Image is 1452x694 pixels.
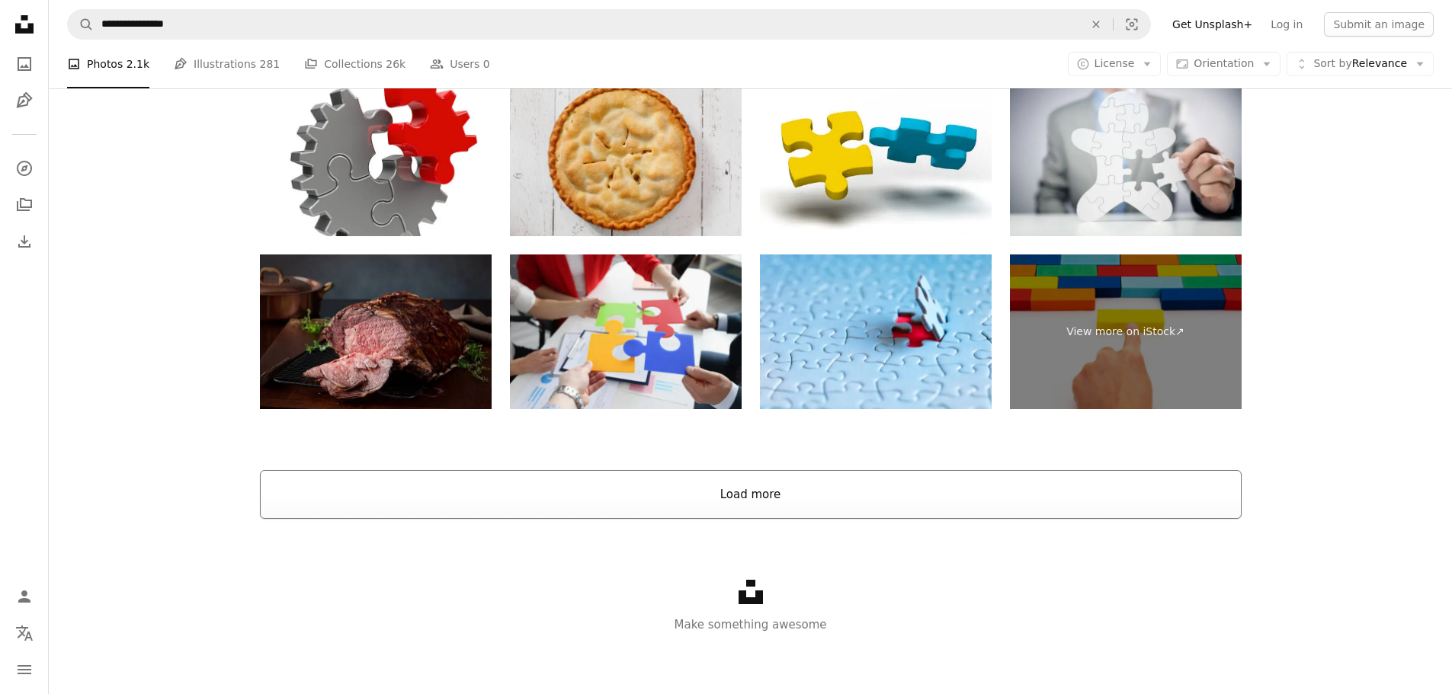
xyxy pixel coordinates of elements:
[1114,10,1150,39] button: Visual search
[1194,57,1254,69] span: Orientation
[1010,82,1242,237] img: Businessman assembling jigsaw puzzle human team employee
[260,82,492,237] img: Metal puzzle gear
[260,254,492,409] img: Sliced Prime Rib Roast - XXXL
[49,616,1452,634] p: Make something awesome
[1287,52,1434,76] button: Sort byRelevance
[174,40,280,88] a: Illustrations 281
[9,226,40,257] a: Download History
[1313,57,1351,69] span: Sort by
[760,82,992,237] img: Matching two different colored Jigsaw Puzzle pieces for connection
[260,56,280,72] span: 281
[67,9,1151,40] form: Find visuals sitewide
[9,581,40,612] a: Log in / Sign up
[9,85,40,116] a: Illustrations
[9,618,40,648] button: Language
[483,56,490,72] span: 0
[1010,254,1242,409] a: View more on iStock↗
[1324,12,1434,37] button: Submit an image
[260,470,1242,519] button: Load more
[510,82,742,237] img: Home Made Apple Pie
[1167,52,1281,76] button: Orientation
[386,56,405,72] span: 26k
[9,190,40,220] a: Collections
[9,9,40,43] a: Home — Unsplash
[430,40,490,88] a: Users 0
[1068,52,1162,76] button: License
[9,49,40,79] a: Photos
[1079,10,1113,39] button: Clear
[68,10,94,39] button: Search Unsplash
[304,40,405,88] a: Collections 26k
[1313,56,1407,72] span: Relevance
[510,254,742,409] img: Business people put multi-colored puzzles into one
[9,654,40,685] button: Menu
[9,153,40,184] a: Explore
[1095,57,1135,69] span: License
[1163,12,1261,37] a: Get Unsplash+
[760,254,992,409] img: The last piece of jigsaw puzzle concept for solution and completion
[1261,12,1312,37] a: Log in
